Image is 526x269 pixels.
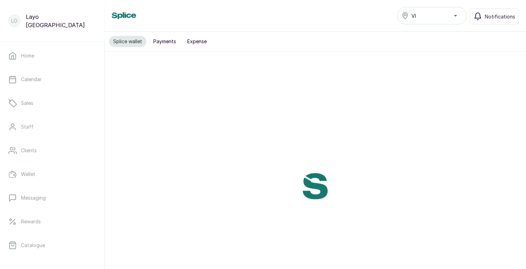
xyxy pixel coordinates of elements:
button: Payments [149,36,180,47]
button: Expense [183,36,211,47]
span: VI [411,12,416,20]
p: Wallet [21,171,35,178]
p: Clients [21,147,37,154]
a: Wallet [6,164,99,184]
a: Messaging [6,188,99,208]
p: Staff [21,123,34,130]
span: Notifications [485,13,515,20]
a: Clients [6,141,99,160]
p: Rewards [21,218,41,225]
p: Catalogue [21,242,45,249]
p: Layo [GEOGRAPHIC_DATA] [26,13,96,29]
a: Catalogue [6,236,99,255]
button: VI [397,7,467,24]
a: Home [6,46,99,66]
p: Home [21,52,34,59]
button: Splice wallet [109,36,146,47]
button: Notifications [470,8,519,24]
a: Sales [6,93,99,113]
a: Staff [6,117,99,137]
p: Messaging [21,194,46,201]
a: Rewards [6,212,99,231]
p: Calendar [21,76,42,83]
p: LO [11,17,17,24]
p: Sales [21,100,33,107]
a: Calendar [6,70,99,89]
